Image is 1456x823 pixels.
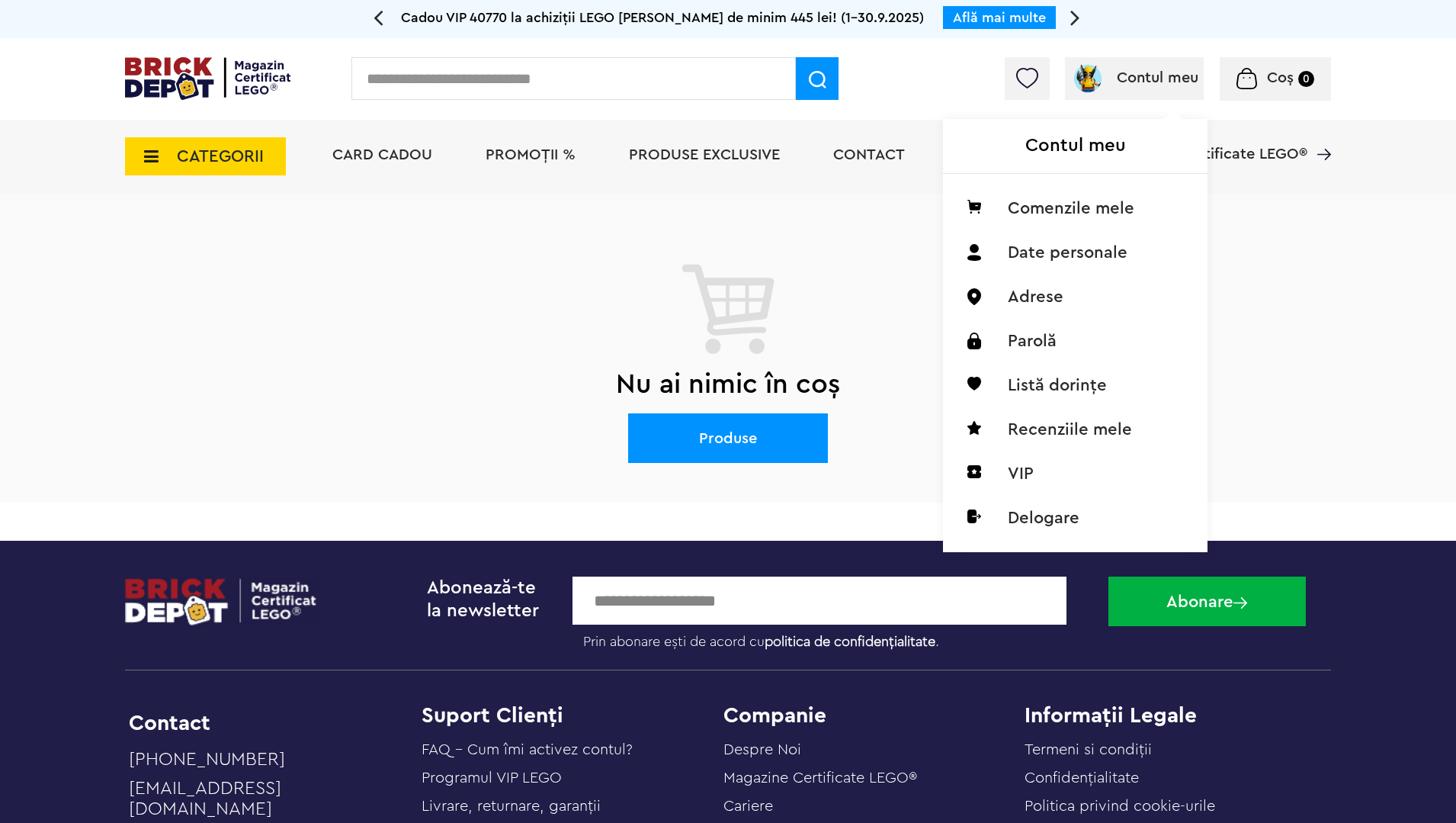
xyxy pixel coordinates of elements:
small: 0 [1298,71,1314,87]
label: Prin abonare ești de acord cu . [572,625,1097,651]
li: Contact [129,712,402,734]
a: PROMOȚII % [486,147,576,162]
a: FAQ - Cum îmi activez contul? [422,742,633,757]
a: Termeni si condiții [1025,742,1152,757]
span: Cadou VIP 40770 la achiziții LEGO [PERSON_NAME] de minim 445 lei! (1-30.9.2025) [401,11,924,24]
a: Produse exclusive [629,147,780,162]
img: Abonare [1233,597,1247,609]
a: Magazine Certificate LEGO® [723,770,917,786]
span: Abonează-te la newsletter [427,579,539,620]
span: Magazine Certificate LEGO® [1108,127,1307,162]
a: politica de confidențialitate [765,635,935,648]
span: Contul meu [1117,70,1198,85]
h1: Contul meu [943,119,1207,174]
h4: Informații Legale [1025,705,1326,726]
a: Produse [628,413,828,463]
a: Magazine Certificate LEGO® [1307,127,1331,142]
a: Contul meu [1071,70,1198,85]
a: Programul VIP LEGO [422,770,562,786]
a: Cariere [723,799,773,814]
button: Abonare [1108,577,1306,626]
h4: Companie [723,705,1025,726]
a: [PHONE_NUMBER] [129,750,402,779]
a: Card Cadou [332,147,432,162]
span: CATEGORII [177,148,264,165]
a: Livrare, returnare, garanţii [422,799,601,814]
span: Coș [1267,70,1294,85]
a: Află mai multe [953,11,1046,24]
a: Confidențialitate [1025,770,1139,786]
h2: Nu ai nimic în coș [125,355,1331,413]
a: Politica privind cookie-urile [1025,799,1215,814]
h4: Suport Clienți [422,705,723,726]
a: Contact [833,147,905,162]
img: footerlogo [125,577,318,626]
a: Despre Noi [723,742,801,757]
